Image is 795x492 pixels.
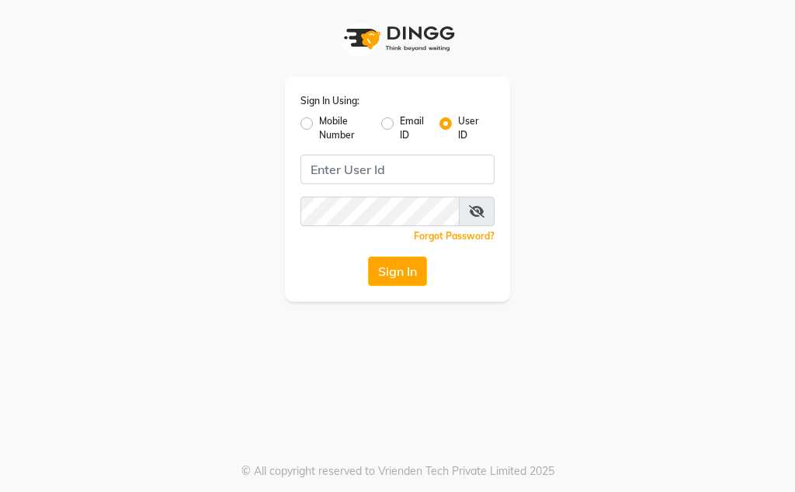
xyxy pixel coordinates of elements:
[400,114,426,142] label: Email ID
[368,256,427,286] button: Sign In
[414,230,495,242] a: Forgot Password?
[300,197,460,226] input: Username
[458,114,482,142] label: User ID
[319,114,369,142] label: Mobile Number
[300,155,495,184] input: Username
[300,94,359,108] label: Sign In Using:
[335,16,460,61] img: logo1.svg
